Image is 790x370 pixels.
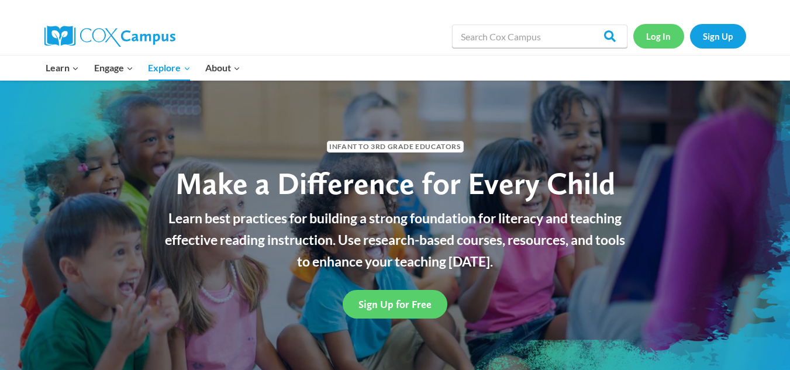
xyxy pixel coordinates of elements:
[327,141,464,152] span: Infant to 3rd Grade Educators
[198,56,248,80] button: Child menu of About
[633,24,746,48] nav: Secondary Navigation
[175,165,615,202] span: Make a Difference for Every Child
[452,25,627,48] input: Search Cox Campus
[690,24,746,48] a: Sign Up
[44,26,175,47] img: Cox Campus
[141,56,198,80] button: Child menu of Explore
[358,298,432,310] span: Sign Up for Free
[39,56,248,80] nav: Primary Navigation
[39,56,87,80] button: Child menu of Learn
[633,24,684,48] a: Log In
[87,56,141,80] button: Child menu of Engage
[343,290,447,319] a: Sign Up for Free
[158,208,632,272] p: Learn best practices for building a strong foundation for literacy and teaching effective reading...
